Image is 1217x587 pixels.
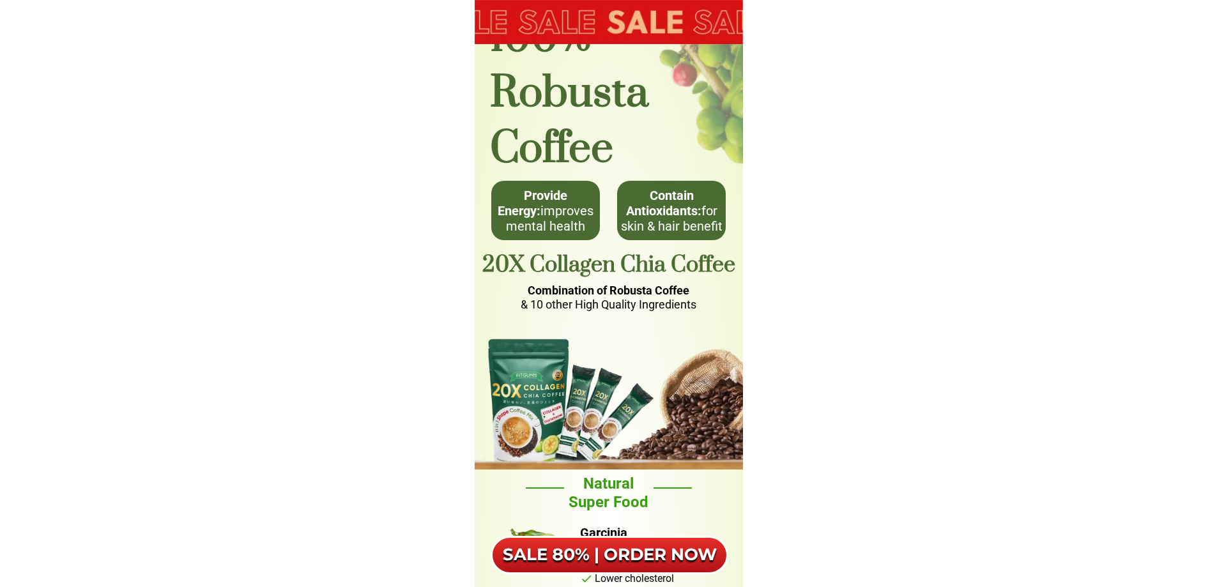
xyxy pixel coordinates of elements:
[491,544,728,566] h6: SALE 80% | ORDER NOW
[564,475,654,512] h3: Natural Super Food
[621,203,723,234] span: for skin & hair benefit
[580,525,708,556] h3: Garcinia Cambogia
[521,298,696,311] span: & 10 other High Quality Ingredients
[617,188,726,234] h3: Contain Antioxidants:
[491,188,600,234] h3: Provide Energy:
[580,571,714,586] li: Lower cholesterol
[506,203,593,234] span: improves mental health
[500,284,717,311] h3: Combination of Robusta Coffee
[490,10,660,176] h3: 100% Robusta Coffee
[475,251,743,280] h3: 20X Collagen Chia Coffee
